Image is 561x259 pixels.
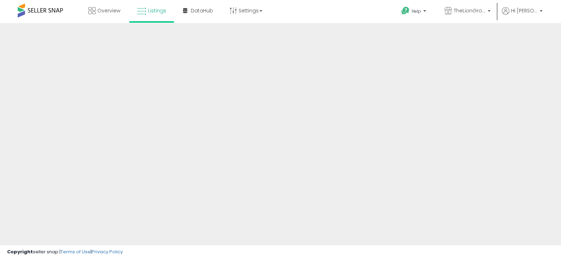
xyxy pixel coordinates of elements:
span: Listings [148,7,166,14]
a: Help [396,1,433,23]
a: Terms of Use [61,248,91,255]
strong: Copyright [7,248,33,255]
span: Help [412,8,421,14]
div: seller snap | | [7,249,123,255]
a: Privacy Policy [92,248,123,255]
span: Overview [97,7,120,14]
span: TheLionGroup US [454,7,486,14]
span: DataHub [191,7,213,14]
a: Hi [PERSON_NAME] [502,7,543,23]
span: Hi [PERSON_NAME] [511,7,538,14]
i: Get Help [401,6,410,15]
